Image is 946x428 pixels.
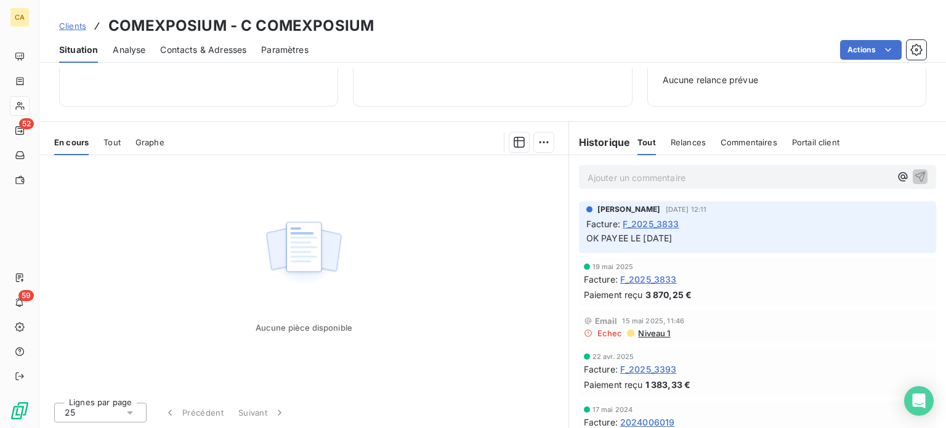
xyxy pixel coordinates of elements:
[721,137,777,147] span: Commentaires
[663,74,911,86] span: Aucune relance prévue
[231,400,293,426] button: Suivant
[65,406,75,419] span: 25
[666,206,707,213] span: [DATE] 12:11
[256,323,352,333] span: Aucune pièce disponible
[671,137,706,147] span: Relances
[792,137,839,147] span: Portail client
[584,378,643,391] span: Paiement reçu
[637,137,656,147] span: Tout
[19,118,34,129] span: 52
[592,263,634,270] span: 19 mai 2025
[620,273,677,286] span: F_2025_3833
[108,15,374,37] h3: COMEXPOSIUM - C COMEXPOSIUM
[264,215,343,291] img: Empty state
[597,204,661,215] span: [PERSON_NAME]
[135,137,164,147] span: Graphe
[54,137,89,147] span: En cours
[261,44,309,56] span: Paramètres
[645,288,692,301] span: 3 870,25 €
[10,121,29,140] a: 52
[584,363,618,376] span: Facture :
[10,7,30,27] div: CA
[569,135,631,150] h6: Historique
[592,353,634,360] span: 22 avr. 2025
[622,317,684,325] span: 15 mai 2025, 11:46
[586,233,673,243] span: OK PAYEE LE [DATE]
[620,363,677,376] span: F_2025_3393
[10,401,30,421] img: Logo LeanPay
[623,217,679,230] span: F_2025_3833
[160,44,246,56] span: Contacts & Adresses
[637,328,670,338] span: Niveau 1
[156,400,231,426] button: Précédent
[586,217,620,230] span: Facture :
[113,44,145,56] span: Analyse
[645,378,691,391] span: 1 383,33 €
[840,40,902,60] button: Actions
[584,273,618,286] span: Facture :
[592,406,633,413] span: 17 mai 2024
[597,328,623,338] span: Echec
[595,316,618,326] span: Email
[18,290,34,301] span: 59
[59,44,98,56] span: Situation
[904,386,934,416] div: Open Intercom Messenger
[103,137,121,147] span: Tout
[59,20,86,32] a: Clients
[59,21,86,31] span: Clients
[584,288,643,301] span: Paiement reçu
